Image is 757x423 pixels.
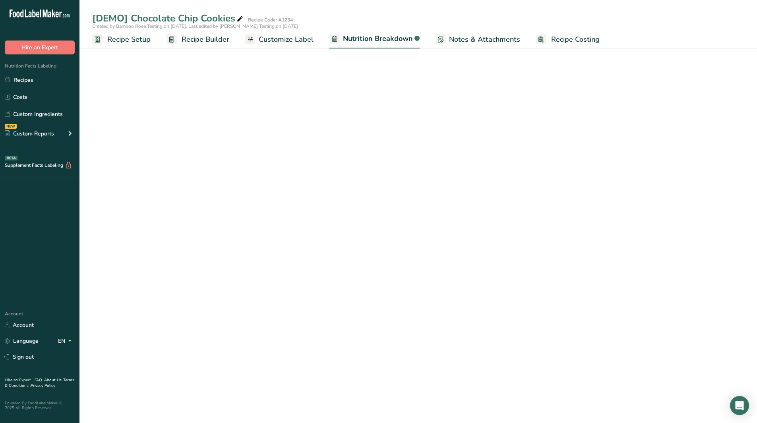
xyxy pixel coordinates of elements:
[92,23,298,29] span: Created by Bamboo Rose Testing on [DATE], Last edited by [PERSON_NAME] Testing on [DATE]
[536,31,600,48] a: Recipe Costing
[44,377,63,383] a: About Us .
[35,377,44,383] a: FAQ .
[5,129,54,138] div: Custom Reports
[5,334,39,348] a: Language
[107,34,151,45] span: Recipe Setup
[5,377,74,388] a: Terms & Conditions .
[182,34,229,45] span: Recipe Builder
[245,31,314,48] a: Customize Label
[248,16,293,23] div: Recipe Code: A1234
[92,31,151,48] a: Recipe Setup
[5,41,75,54] button: Hire an Expert
[5,377,33,383] a: Hire an Expert .
[259,34,314,45] span: Customize Label
[92,11,245,25] div: [DEMO] Chocolate Chip Cookies
[730,396,749,415] div: Open Intercom Messenger
[5,124,17,129] div: NEW
[5,156,17,160] div: BETA
[449,34,520,45] span: Notes & Attachments
[31,383,55,388] a: Privacy Policy
[551,34,600,45] span: Recipe Costing
[5,401,75,410] div: Powered By FoodLabelMaker © 2025 All Rights Reserved
[167,31,229,48] a: Recipe Builder
[343,33,413,44] span: Nutrition Breakdown
[436,31,520,48] a: Notes & Attachments
[58,336,75,346] div: EN
[329,30,420,49] a: Nutrition Breakdown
